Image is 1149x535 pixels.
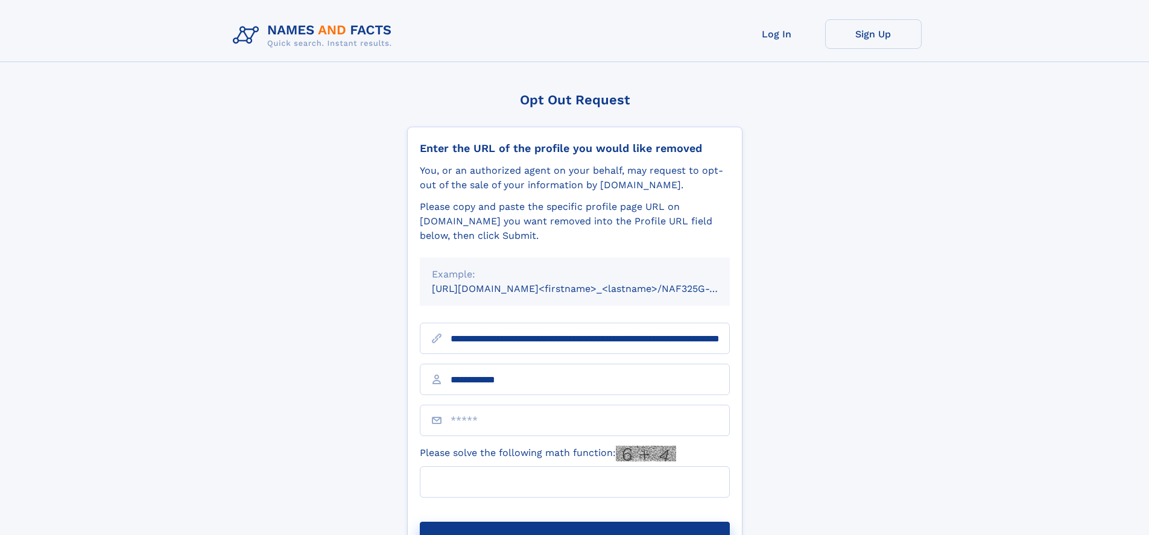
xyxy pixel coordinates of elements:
div: Please copy and paste the specific profile page URL on [DOMAIN_NAME] you want removed into the Pr... [420,200,730,243]
div: Enter the URL of the profile you would like removed [420,142,730,155]
small: [URL][DOMAIN_NAME]<firstname>_<lastname>/NAF325G-xxxxxxxx [432,283,753,294]
div: You, or an authorized agent on your behalf, may request to opt-out of the sale of your informatio... [420,163,730,192]
div: Opt Out Request [407,92,742,107]
a: Log In [729,19,825,49]
label: Please solve the following math function: [420,446,676,461]
div: Example: [432,267,718,282]
a: Sign Up [825,19,922,49]
img: Logo Names and Facts [228,19,402,52]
